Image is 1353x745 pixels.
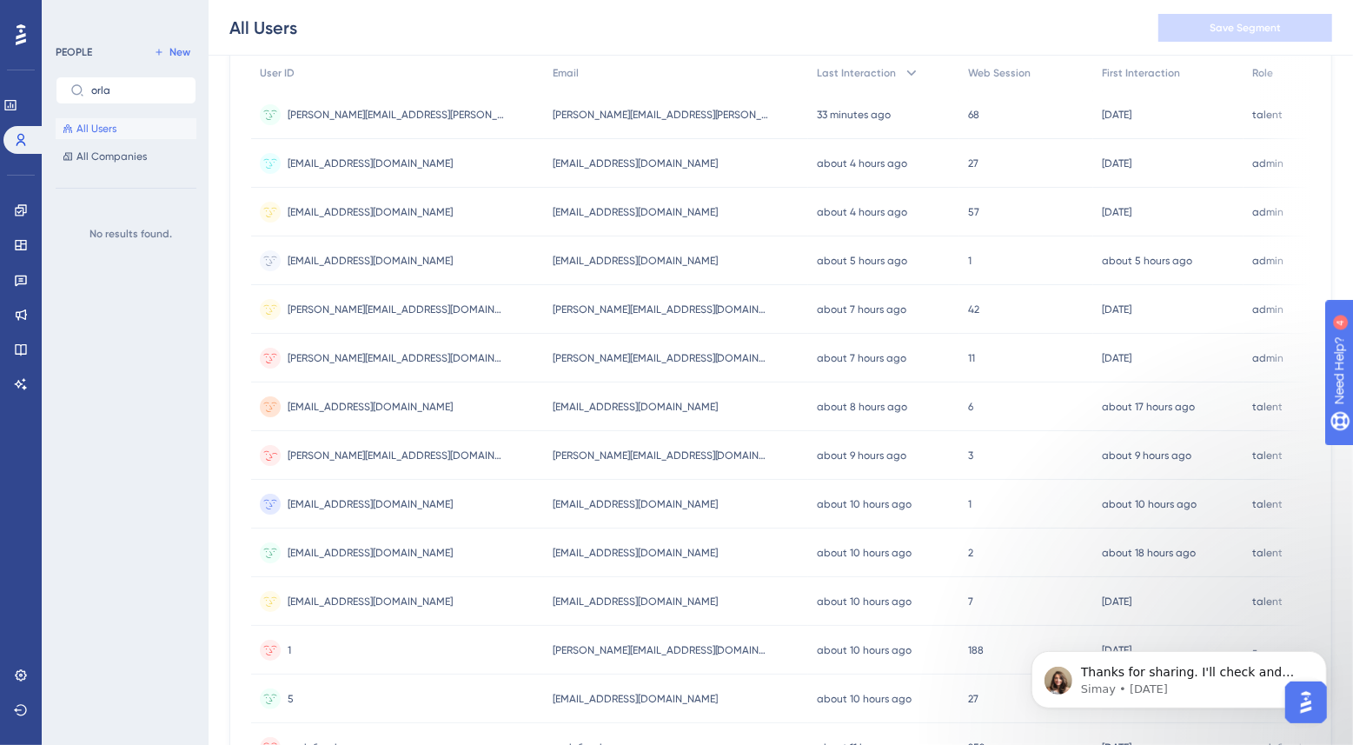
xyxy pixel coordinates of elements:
span: [EMAIL_ADDRESS][DOMAIN_NAME] [288,254,453,268]
span: talent [1252,497,1283,511]
span: [EMAIL_ADDRESS][DOMAIN_NAME] [553,205,718,219]
span: [EMAIL_ADDRESS][DOMAIN_NAME] [288,156,453,170]
span: Last Interaction [817,66,896,80]
div: No results found. [56,223,207,244]
span: New [169,45,190,59]
time: [DATE] [1102,206,1131,218]
time: about 18 hours ago [1102,547,1196,559]
span: [PERSON_NAME][EMAIL_ADDRESS][DOMAIN_NAME] [553,303,770,316]
span: [PERSON_NAME][EMAIL_ADDRESS][DOMAIN_NAME] [553,643,770,657]
span: 11 [968,351,975,365]
span: 68 [968,108,979,122]
time: about 10 hours ago [1102,498,1197,510]
span: admin [1252,303,1283,316]
span: [PERSON_NAME][EMAIL_ADDRESS][DOMAIN_NAME] [553,449,770,462]
time: [DATE] [1102,352,1131,364]
span: admin [1252,254,1283,268]
time: about 10 hours ago [817,547,912,559]
div: 4 [121,9,126,23]
time: about 10 hours ago [817,595,912,608]
span: talent [1252,546,1283,560]
div: PEOPLE [56,45,92,59]
time: about 17 hours ago [1102,401,1195,413]
span: 1 [968,497,972,511]
span: [EMAIL_ADDRESS][DOMAIN_NAME] [553,254,718,268]
span: [EMAIL_ADDRESS][DOMAIN_NAME] [288,546,453,560]
span: Email [553,66,579,80]
span: 5 [288,692,294,706]
iframe: UserGuiding AI Assistant Launcher [1280,676,1332,728]
time: about 4 hours ago [817,206,907,218]
iframe: Intercom notifications message [1005,615,1353,736]
span: 2 [968,546,973,560]
button: All Companies [56,146,196,167]
span: talent [1252,595,1283,609]
input: Search [91,84,182,96]
time: about 10 hours ago [817,644,912,656]
span: [PERSON_NAME][EMAIL_ADDRESS][DOMAIN_NAME] [553,351,770,365]
time: about 10 hours ago [817,693,912,705]
span: Role [1252,66,1273,80]
button: All Users [56,118,196,139]
span: 57 [968,205,979,219]
span: [PERSON_NAME][EMAIL_ADDRESS][DOMAIN_NAME] [288,351,505,365]
time: about 7 hours ago [817,303,906,316]
time: about 5 hours ago [817,255,907,267]
span: [EMAIL_ADDRESS][DOMAIN_NAME] [288,205,453,219]
button: Save Segment [1158,14,1332,42]
div: All Users [229,16,297,40]
span: [EMAIL_ADDRESS][DOMAIN_NAME] [288,400,453,414]
span: 27 [968,156,978,170]
span: [EMAIL_ADDRESS][DOMAIN_NAME] [288,595,453,609]
time: 33 minutes ago [817,109,891,121]
time: [DATE] [1102,109,1131,121]
span: User ID [260,66,295,80]
span: [PERSON_NAME][EMAIL_ADDRESS][DOMAIN_NAME] [288,303,505,316]
span: 27 [968,692,978,706]
time: about 8 hours ago [817,401,907,413]
time: about 4 hours ago [817,157,907,170]
span: [EMAIL_ADDRESS][DOMAIN_NAME] [553,546,718,560]
span: talent [1252,449,1283,462]
span: Save Segment [1210,21,1281,35]
time: [DATE] [1102,595,1131,608]
span: [EMAIL_ADDRESS][DOMAIN_NAME] [288,497,453,511]
time: about 5 hours ago [1102,255,1192,267]
span: Need Help? [41,4,109,25]
span: 7 [968,595,973,609]
span: 42 [968,303,979,316]
span: 1 [968,254,972,268]
span: [EMAIL_ADDRESS][DOMAIN_NAME] [553,497,718,511]
span: admin [1252,351,1283,365]
span: Web Session [968,66,1031,80]
span: First Interaction [1102,66,1180,80]
span: [EMAIL_ADDRESS][DOMAIN_NAME] [553,595,718,609]
span: [PERSON_NAME][EMAIL_ADDRESS][PERSON_NAME][DOMAIN_NAME] [553,108,770,122]
span: 188 [968,643,984,657]
time: about 7 hours ago [817,352,906,364]
time: about 10 hours ago [817,498,912,510]
span: talent [1252,400,1283,414]
button: New [148,42,196,63]
span: 3 [968,449,973,462]
span: admin [1252,156,1283,170]
span: All Companies [76,150,147,163]
span: [EMAIL_ADDRESS][DOMAIN_NAME] [553,692,718,706]
time: [DATE] [1102,157,1131,170]
time: about 9 hours ago [817,449,906,462]
span: [EMAIL_ADDRESS][DOMAIN_NAME] [553,400,718,414]
time: [DATE] [1102,303,1131,316]
span: 6 [968,400,973,414]
span: [PERSON_NAME][EMAIL_ADDRESS][PERSON_NAME][DOMAIN_NAME] [288,108,505,122]
span: talent [1252,108,1283,122]
span: [PERSON_NAME][EMAIL_ADDRESS][DOMAIN_NAME] [288,449,505,462]
span: admin [1252,205,1283,219]
time: about 9 hours ago [1102,449,1191,462]
span: 1 [288,643,291,657]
